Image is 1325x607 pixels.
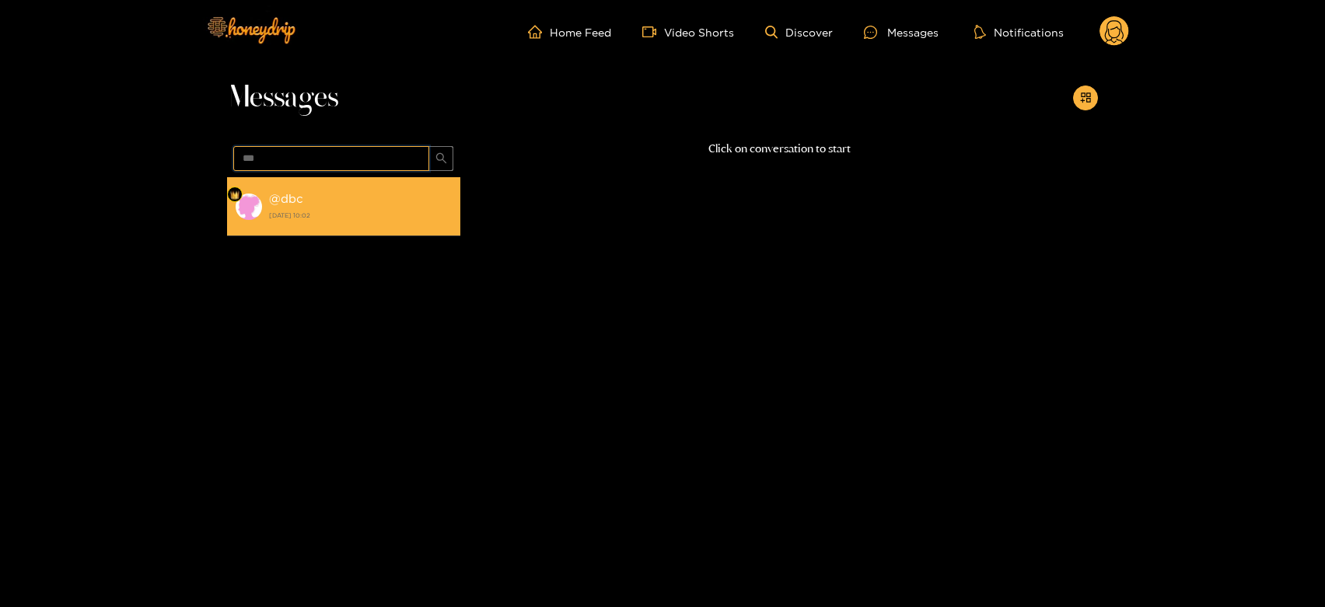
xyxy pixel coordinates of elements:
[428,146,453,171] button: search
[227,79,338,117] span: Messages
[269,208,453,222] strong: [DATE] 10:02
[765,26,833,39] a: Discover
[528,25,611,39] a: Home Feed
[970,24,1068,40] button: Notifications
[460,140,1098,158] p: Click on conversation to start
[1080,92,1092,105] span: appstore-add
[230,190,239,200] img: Fan Level
[269,192,303,205] strong: @ dbc
[235,193,263,221] img: conversation
[1073,85,1098,110] button: appstore-add
[642,25,734,39] a: Video Shorts
[528,25,550,39] span: home
[864,23,939,41] div: Messages
[642,25,664,39] span: video-camera
[435,152,447,166] span: search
